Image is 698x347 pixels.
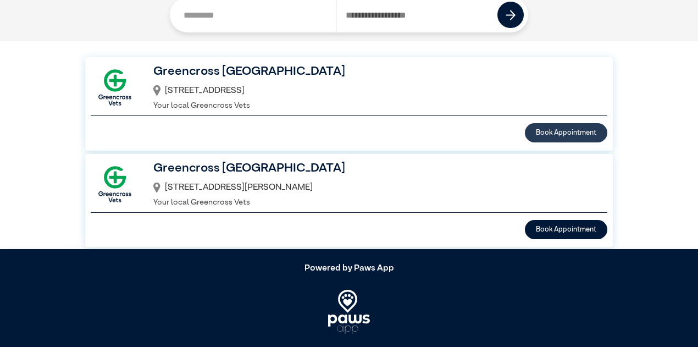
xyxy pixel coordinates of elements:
img: GX-Square.png [91,63,139,112]
img: icon-right [506,10,516,20]
img: PawsApp [328,290,370,334]
button: Book Appointment [525,220,607,239]
p: Your local Greencross Vets [153,100,594,112]
h5: Powered by Paws App [85,263,613,274]
button: Book Appointment [525,123,607,142]
h3: Greencross [GEOGRAPHIC_DATA] [153,63,594,81]
img: GX-Square.png [91,160,139,208]
div: [STREET_ADDRESS] [153,81,594,100]
h3: Greencross [GEOGRAPHIC_DATA] [153,159,594,178]
p: Your local Greencross Vets [153,197,594,209]
div: [STREET_ADDRESS][PERSON_NAME] [153,178,594,197]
